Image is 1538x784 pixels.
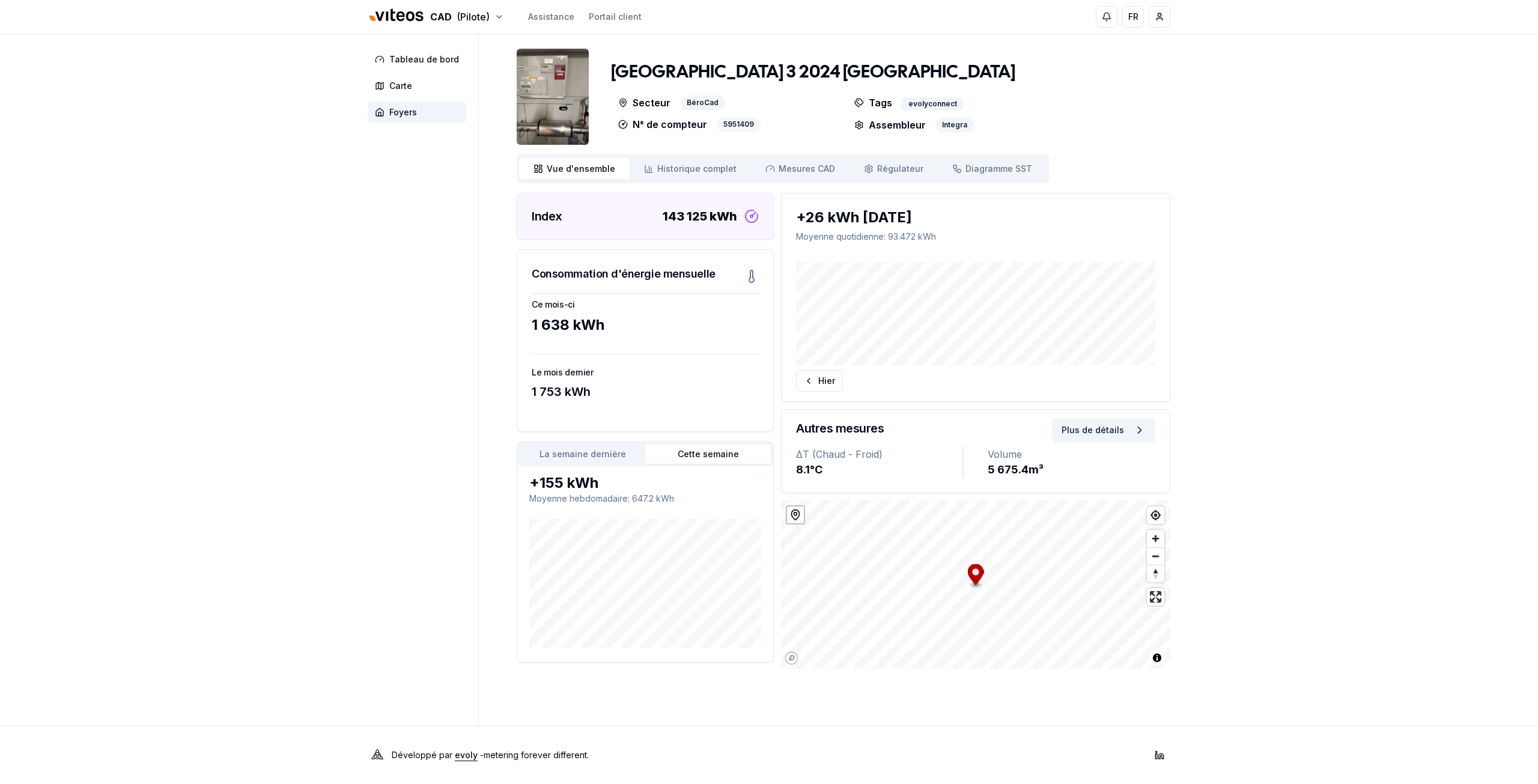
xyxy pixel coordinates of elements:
button: Plus de détails [1052,418,1155,442]
h3: Consommation d'énergie mensuelle [532,266,716,282]
a: Portail client [589,11,642,23]
h3: Index [532,208,562,225]
span: Diagramme SST [965,163,1032,175]
button: Zoom in [1147,530,1164,547]
a: Assistance [528,11,574,23]
button: Cette semaine [645,445,771,464]
div: Volume [988,447,1155,461]
img: Viteos - CAD Logo [368,1,425,30]
p: Moyenne quotidienne : 93.472 kWh [796,231,1155,243]
canvas: Map [781,500,1170,669]
p: Secteur [618,96,670,111]
a: Régulateur [850,158,938,180]
span: Zoom out [1147,548,1164,565]
h1: [GEOGRAPHIC_DATA] 3 2024 [GEOGRAPHIC_DATA] [611,62,1015,84]
span: Mesures CAD [779,163,835,175]
button: CAD(Pilote) [368,4,504,30]
span: Foyers [389,106,417,118]
div: 5951409 [717,117,761,132]
div: 5 675.4 m³ [988,461,1155,478]
a: Historique complet [630,158,751,180]
span: (Pilote) [457,10,490,24]
button: Hier [796,370,843,392]
a: Vue d'ensemble [519,158,630,180]
div: 143 125 kWh [663,208,737,225]
a: evoly [455,750,478,760]
div: +155 kWh [529,473,761,493]
a: Tableau de bord [368,49,471,70]
button: Reset bearing to north [1147,565,1164,582]
button: Zoom out [1147,547,1164,565]
button: Enter fullscreen [1147,588,1164,606]
span: Vue d'ensemble [547,163,615,175]
div: Integra [935,118,974,132]
button: Toggle attribution [1150,651,1164,665]
h3: Ce mois-ci [532,299,759,311]
div: evolyconnect [902,97,964,111]
div: 1 638 kWh [532,315,759,335]
span: FR [1128,11,1138,23]
h3: Le mois dernier [532,366,759,378]
img: unit Image [517,49,589,145]
button: FR [1122,6,1144,28]
span: Carte [389,80,412,92]
span: Tableau de bord [389,53,459,65]
a: Mesures CAD [751,158,850,180]
div: ΔT (Chaud - Froid) [796,447,962,461]
p: Tags [854,96,892,111]
a: Foyers [368,102,471,123]
div: BéroCad [680,96,725,111]
p: N° de compteur [618,117,707,132]
h3: Autres mesures [796,420,884,437]
div: 1 753 kWh [532,383,759,400]
p: Moyenne hebdomadaire : 647.2 kWh [529,493,761,505]
a: Mapbox homepage [785,651,798,665]
img: Evoly Logo [368,746,387,765]
span: CAD [430,10,452,24]
button: Find my location [1147,506,1164,524]
button: La semaine dernière [520,445,645,464]
p: Développé par - metering forever different . [392,747,589,764]
p: Assembleur [854,118,926,132]
div: 8.1 °C [796,461,962,478]
a: Diagramme SST [938,158,1047,180]
span: Historique complet [657,163,737,175]
div: Map marker [968,564,984,589]
span: Régulateur [877,163,923,175]
a: Carte [368,75,471,97]
div: +26 kWh [DATE] [796,208,1155,227]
